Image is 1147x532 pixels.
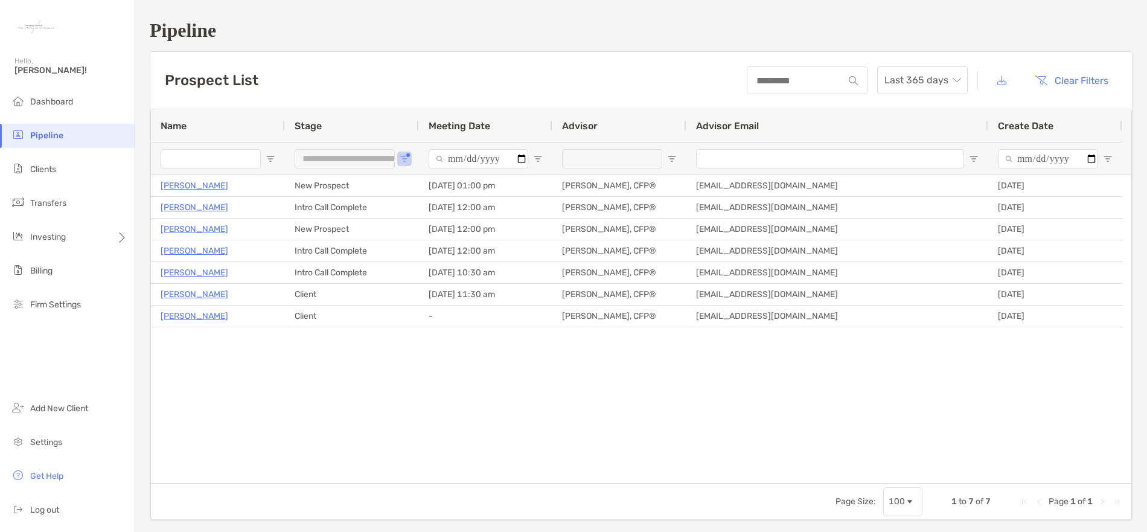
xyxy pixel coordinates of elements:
[161,309,228,324] a: [PERSON_NAME]
[696,149,964,168] input: Advisor Email Filter Input
[696,120,759,132] span: Advisor Email
[161,120,187,132] span: Name
[30,198,66,208] span: Transfers
[1097,497,1107,507] div: Next Page
[161,200,228,215] a: [PERSON_NAME]
[988,175,1122,196] div: [DATE]
[951,496,957,507] span: 1
[11,502,25,516] img: logout icon
[889,496,905,507] div: 100
[285,219,419,240] div: New Prospect
[959,496,966,507] span: to
[552,284,686,305] div: [PERSON_NAME], CFP®
[552,219,686,240] div: [PERSON_NAME], CFP®
[686,240,988,261] div: [EMAIL_ADDRESS][DOMAIN_NAME]
[11,434,25,449] img: settings icon
[161,243,228,258] a: [PERSON_NAME]
[884,67,960,94] span: Last 365 days
[295,120,322,132] span: Stage
[30,300,81,310] span: Firm Settings
[30,266,53,276] span: Billing
[11,161,25,176] img: clients icon
[30,97,73,107] span: Dashboard
[11,263,25,277] img: billing icon
[552,197,686,218] div: [PERSON_NAME], CFP®
[419,262,552,283] div: [DATE] 10:30 am
[552,240,686,261] div: [PERSON_NAME], CFP®
[1026,67,1117,94] button: Clear Filters
[1112,497,1122,507] div: Last Page
[1070,496,1076,507] span: 1
[667,154,677,164] button: Open Filter Menu
[1103,154,1113,164] button: Open Filter Menu
[429,120,490,132] span: Meeting Date
[988,240,1122,261] div: [DATE]
[419,197,552,218] div: [DATE] 12:00 am
[849,76,858,85] img: input icon
[552,306,686,327] div: [PERSON_NAME], CFP®
[14,5,58,48] img: Zoe Logo
[988,197,1122,218] div: [DATE]
[998,149,1098,168] input: Create Date Filter Input
[968,496,974,507] span: 7
[285,175,419,196] div: New Prospect
[1020,497,1029,507] div: First Page
[266,154,275,164] button: Open Filter Menu
[1078,496,1085,507] span: of
[686,175,988,196] div: [EMAIL_ADDRESS][DOMAIN_NAME]
[985,496,991,507] span: 7
[419,219,552,240] div: [DATE] 12:00 pm
[285,262,419,283] div: Intro Call Complete
[11,94,25,108] img: dashboard icon
[419,240,552,261] div: [DATE] 12:00 am
[11,400,25,415] img: add_new_client icon
[883,487,922,516] div: Page Size
[419,284,552,305] div: [DATE] 11:30 am
[11,296,25,311] img: firm-settings icon
[11,127,25,142] img: pipeline icon
[30,232,66,242] span: Investing
[969,154,979,164] button: Open Filter Menu
[419,175,552,196] div: [DATE] 01:00 pm
[835,496,876,507] div: Page Size:
[686,219,988,240] div: [EMAIL_ADDRESS][DOMAIN_NAME]
[161,178,228,193] a: [PERSON_NAME]
[686,284,988,305] div: [EMAIL_ADDRESS][DOMAIN_NAME]
[161,149,261,168] input: Name Filter Input
[165,72,258,89] h3: Prospect List
[30,164,56,175] span: Clients
[998,120,1053,132] span: Create Date
[1087,496,1093,507] span: 1
[11,468,25,482] img: get-help icon
[976,496,983,507] span: of
[285,284,419,305] div: Client
[400,154,409,164] button: Open Filter Menu
[988,306,1122,327] div: [DATE]
[552,262,686,283] div: [PERSON_NAME], CFP®
[11,195,25,210] img: transfers icon
[533,154,543,164] button: Open Filter Menu
[686,262,988,283] div: [EMAIL_ADDRESS][DOMAIN_NAME]
[161,222,228,237] a: [PERSON_NAME]
[1049,496,1069,507] span: Page
[988,219,1122,240] div: [DATE]
[11,229,25,243] img: investing icon
[1034,497,1044,507] div: Previous Page
[30,505,59,515] span: Log out
[150,19,1133,42] h1: Pipeline
[686,197,988,218] div: [EMAIL_ADDRESS][DOMAIN_NAME]
[686,306,988,327] div: [EMAIL_ADDRESS][DOMAIN_NAME]
[285,197,419,218] div: Intro Call Complete
[14,65,127,75] span: [PERSON_NAME]!
[161,287,228,302] a: [PERSON_NAME]
[988,262,1122,283] div: [DATE]
[30,471,63,481] span: Get Help
[161,265,228,280] p: [PERSON_NAME]
[285,240,419,261] div: Intro Call Complete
